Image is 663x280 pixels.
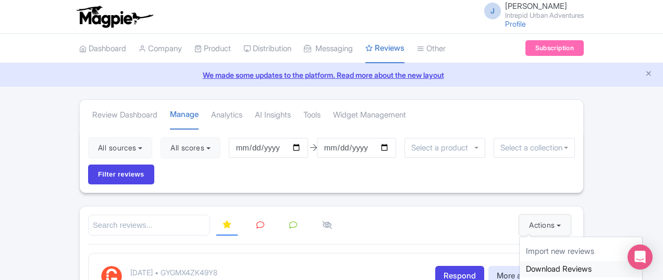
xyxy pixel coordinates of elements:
a: Other [417,34,446,63]
a: AI Insights [255,101,291,130]
a: Tools [303,101,321,130]
a: Distribution [243,34,291,63]
p: [DATE] • GYGMX4ZK49Y8 [130,267,217,278]
a: Manage [170,100,199,130]
a: Review Dashboard [92,101,157,130]
input: Search reviews... [88,215,210,236]
a: Messaging [304,34,353,63]
a: Import new reviews [520,241,642,262]
a: Product [194,34,231,63]
a: Subscription [525,40,584,56]
a: We made some updates to the platform. Read more about the new layout [6,69,657,80]
span: [PERSON_NAME] [505,1,567,11]
a: Download Reviews [520,261,642,277]
button: Actions [519,215,571,236]
small: Intrepid Urban Adventures [505,12,584,19]
button: Close announcement [645,68,653,80]
input: Filter reviews [88,165,154,184]
div: Open Intercom Messenger [628,244,653,270]
input: Select a product [411,143,474,153]
a: Widget Management [333,101,406,130]
a: Company [139,34,182,63]
a: Analytics [211,101,242,130]
button: All sources [88,137,152,158]
a: Reviews [365,34,404,64]
a: Profile [505,19,526,28]
a: J [PERSON_NAME] Intrepid Urban Adventures [478,2,584,19]
input: Select a collection [500,143,568,153]
a: Dashboard [79,34,126,63]
button: All scores [161,137,220,158]
span: J [484,3,501,19]
img: logo-ab69f6fb50320c5b225c76a69d11143b.png [74,5,155,28]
